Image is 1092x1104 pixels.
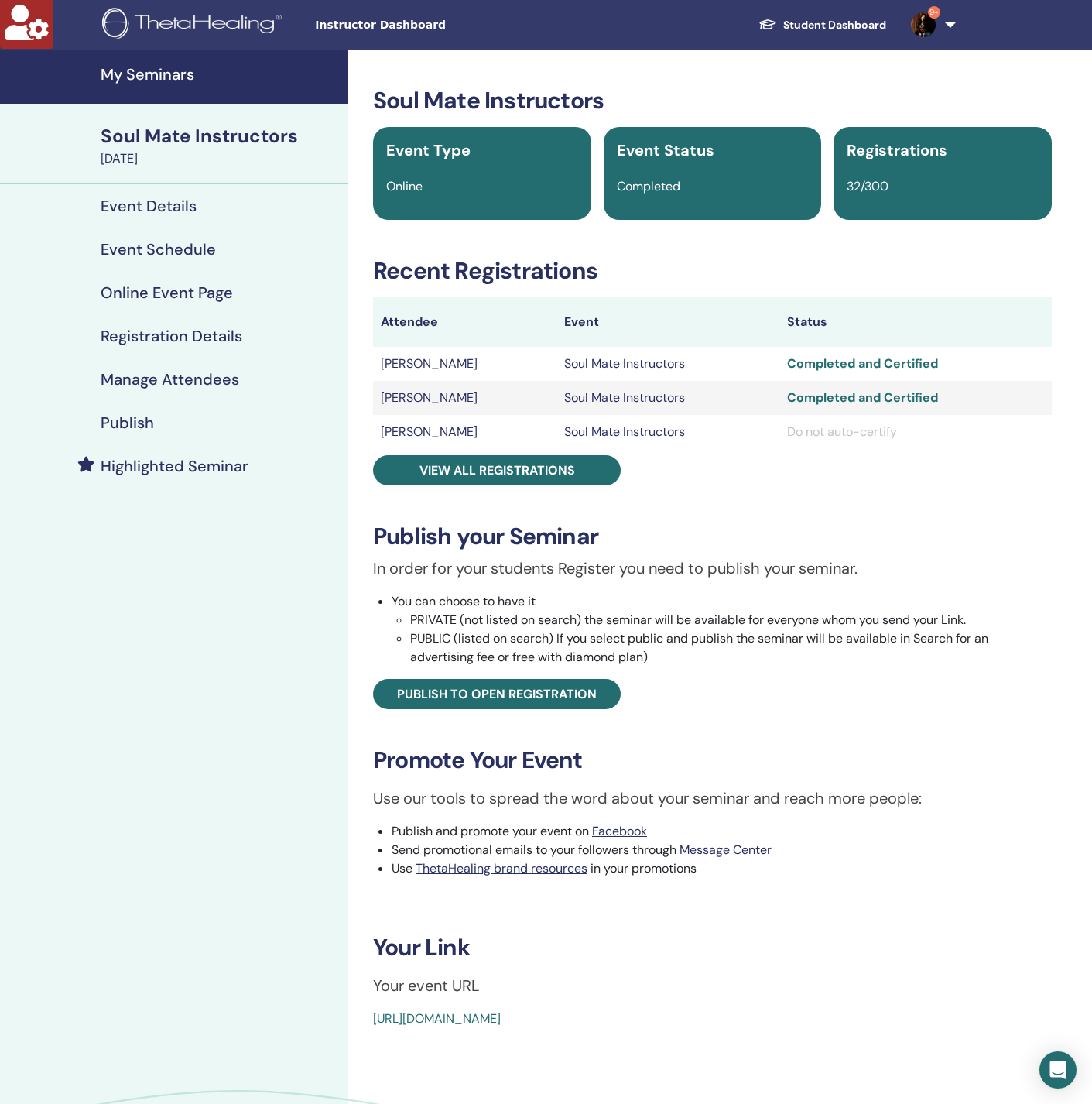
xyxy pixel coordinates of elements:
[392,822,1052,841] li: Publish and promote your event on
[101,283,233,302] h4: Online Event Page
[779,297,1052,347] th: Status
[680,842,772,858] a: Message Center
[410,611,1052,629] li: PRIVATE (not listed on search) the seminar will be available for everyone whom you send your Link.
[373,974,1052,997] p: Your event URL
[373,257,1052,285] h3: Recent Registrations
[373,679,621,709] a: Publish to open registration
[373,557,1052,580] p: In order for your students Register you need to publish your seminar.
[556,297,779,347] th: Event
[101,240,216,259] h4: Event Schedule
[410,629,1052,667] li: PUBLIC (listed on search) If you select public and publish the seminar will be available in Searc...
[91,123,348,168] a: Soul Mate Instructors[DATE]
[392,859,1052,878] li: Use in your promotions
[847,178,888,194] span: 32/300
[758,18,777,31] img: graduation-cap-white.svg
[101,197,197,215] h4: Event Details
[373,381,556,415] td: [PERSON_NAME]
[419,462,575,478] span: View all registrations
[1039,1051,1077,1089] div: Open Intercom Messenger
[556,347,779,381] td: Soul Mate Instructors
[386,178,423,194] span: Online
[928,6,940,19] span: 9+
[373,347,556,381] td: [PERSON_NAME]
[847,140,947,160] span: Registrations
[617,178,680,194] span: Completed
[373,934,1052,962] h3: Your Link
[101,457,248,475] h4: Highlighted Seminar
[373,415,556,449] td: [PERSON_NAME]
[101,413,154,432] h4: Publish
[373,1010,501,1027] a: [URL][DOMAIN_NAME]
[911,12,936,37] img: default.jpg
[373,455,621,485] a: View all registrations
[787,423,1044,441] div: Do not auto-certify
[787,355,1044,373] div: Completed and Certified
[397,686,597,702] span: Publish to open registration
[617,140,714,160] span: Event Status
[592,823,647,839] a: Facebook
[373,87,1052,115] h3: Soul Mate Instructors
[746,11,899,39] a: Student Dashboard
[101,327,242,345] h4: Registration Details
[102,8,287,43] img: logo.png
[373,787,1052,810] p: Use our tools to spread the word about your seminar and reach more people:
[101,123,339,149] div: Soul Mate Instructors
[315,17,547,33] span: Instructor Dashboard
[392,592,1052,667] li: You can choose to have it
[556,415,779,449] td: Soul Mate Instructors
[101,370,239,389] h4: Manage Attendees
[373,523,1052,550] h3: Publish your Seminar
[373,746,1052,774] h3: Promote Your Event
[101,149,339,168] div: [DATE]
[101,65,339,84] h4: My Seminars
[392,841,1052,859] li: Send promotional emails to your followers through
[416,860,587,876] a: ThetaHealing brand resources
[386,140,471,160] span: Event Type
[373,297,556,347] th: Attendee
[787,389,1044,407] div: Completed and Certified
[556,381,779,415] td: Soul Mate Instructors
